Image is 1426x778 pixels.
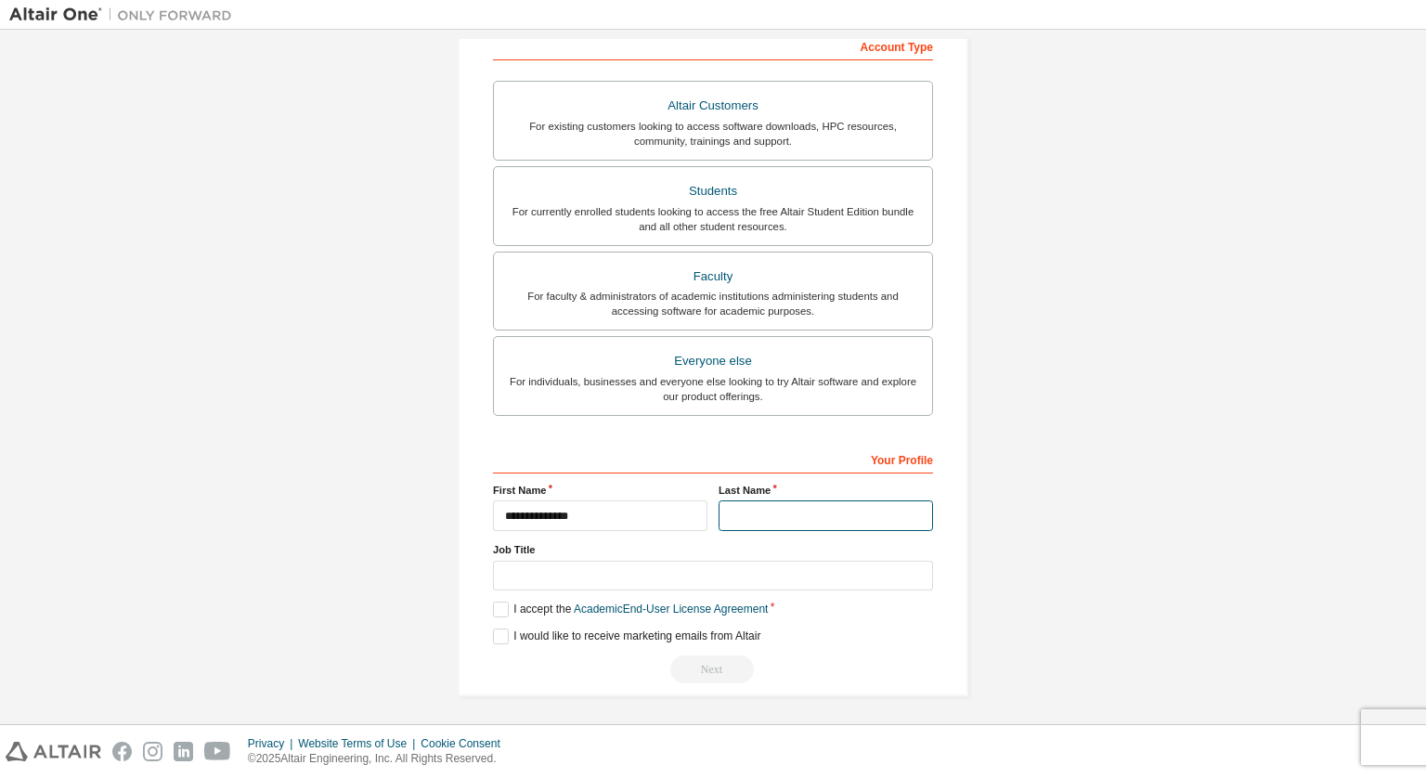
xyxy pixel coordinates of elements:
div: For existing customers looking to access software downloads, HPC resources, community, trainings ... [505,119,921,149]
div: For currently enrolled students looking to access the free Altair Student Edition bundle and all ... [505,204,921,234]
p: © 2025 Altair Engineering, Inc. All Rights Reserved. [248,751,512,767]
label: Last Name [719,483,933,498]
div: Everyone else [505,348,921,374]
div: Your Profile [493,444,933,473]
img: facebook.svg [112,742,132,761]
label: I accept the [493,602,768,617]
div: Website Terms of Use [298,736,421,751]
a: Academic End-User License Agreement [574,603,768,616]
div: Account Type [493,31,933,60]
div: Students [505,178,921,204]
img: instagram.svg [143,742,162,761]
label: First Name [493,483,707,498]
div: For faculty & administrators of academic institutions administering students and accessing softwa... [505,289,921,318]
img: youtube.svg [204,742,231,761]
div: Read and acccept EULA to continue [493,655,933,683]
label: Job Title [493,542,933,557]
img: altair_logo.svg [6,742,101,761]
label: I would like to receive marketing emails from Altair [493,629,760,644]
div: For individuals, businesses and everyone else looking to try Altair software and explore our prod... [505,374,921,404]
img: Altair One [9,6,241,24]
div: Privacy [248,736,298,751]
div: Altair Customers [505,93,921,119]
div: Cookie Consent [421,736,511,751]
img: linkedin.svg [174,742,193,761]
div: Faculty [505,264,921,290]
